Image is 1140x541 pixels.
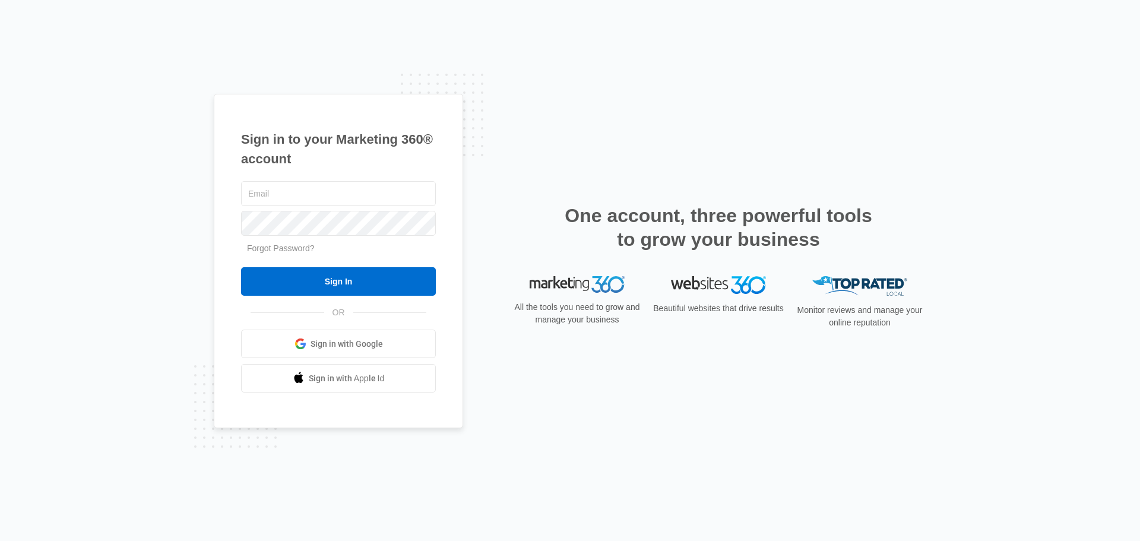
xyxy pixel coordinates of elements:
[561,204,876,251] h2: One account, three powerful tools to grow your business
[530,276,625,293] img: Marketing 360
[241,181,436,206] input: Email
[671,276,766,293] img: Websites 360
[241,129,436,169] h1: Sign in to your Marketing 360® account
[511,301,644,326] p: All the tools you need to grow and manage your business
[652,302,785,315] p: Beautiful websites that drive results
[241,364,436,393] a: Sign in with Apple Id
[309,372,385,385] span: Sign in with Apple Id
[793,304,926,329] p: Monitor reviews and manage your online reputation
[311,338,383,350] span: Sign in with Google
[241,267,436,296] input: Sign In
[241,330,436,358] a: Sign in with Google
[247,243,315,253] a: Forgot Password?
[324,306,353,319] span: OR
[812,276,907,296] img: Top Rated Local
